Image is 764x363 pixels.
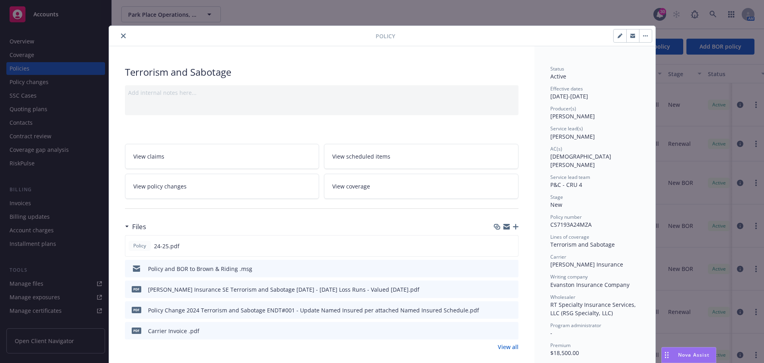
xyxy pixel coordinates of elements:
[376,32,395,40] span: Policy
[508,327,515,335] button: preview file
[508,306,515,315] button: preview file
[495,285,502,294] button: download file
[550,253,566,260] span: Carrier
[550,85,639,100] div: [DATE] - [DATE]
[119,31,128,41] button: close
[550,322,601,329] span: Program administrator
[550,233,589,240] span: Lines of coverage
[550,349,579,357] span: $18,500.00
[133,152,164,161] span: View claims
[661,347,716,363] button: Nova Assist
[550,174,590,181] span: Service lead team
[495,327,502,335] button: download file
[550,294,575,300] span: Wholesaler
[508,242,515,250] button: preview file
[148,327,199,335] div: Carrier Invoice .pdf
[662,347,672,363] div: Drag to move
[132,222,146,232] h3: Files
[128,88,515,97] div: Add internal notes here...
[550,342,571,349] span: Premium
[550,105,576,112] span: Producer(s)
[132,242,148,249] span: Policy
[125,65,518,79] div: Terrorism and Sabotage
[125,144,320,169] a: View claims
[550,133,595,140] span: [PERSON_NAME]
[133,182,187,190] span: View policy changes
[678,351,709,358] span: Nova Assist
[495,242,501,250] button: download file
[498,343,518,351] a: View all
[125,222,146,232] div: Files
[494,306,502,315] button: download file
[550,214,582,220] span: Policy number
[550,181,582,188] span: P&C - CRU 4
[550,125,583,132] span: Service lead(s)
[508,265,515,273] button: preview file
[550,281,630,288] span: Evanston Insurance Company
[550,241,615,248] span: Terrorism and Sabotage
[550,145,562,152] span: AC(s)
[332,182,370,190] span: View coverage
[508,285,515,294] button: preview file
[550,273,588,280] span: Writing company
[332,152,390,161] span: View scheduled items
[154,242,179,250] span: 24-25.pdf
[125,174,320,199] a: View policy changes
[495,265,502,273] button: download file
[550,153,611,169] span: [DEMOGRAPHIC_DATA][PERSON_NAME]
[148,285,419,294] div: [PERSON_NAME] Insurance SE Terrorism and Sabotage [DATE] - [DATE] Loss Runs - Valued [DATE].pdf
[148,265,252,273] div: Policy and BOR to Brown & Riding .msg
[550,112,595,120] span: [PERSON_NAME]
[550,221,592,228] span: CS7193A24MZA
[132,328,141,334] span: pdf
[550,261,623,268] span: [PERSON_NAME] Insurance
[550,194,563,200] span: Stage
[550,301,637,317] span: RT Specialty Insurance Services, LLC (RSG Specialty, LLC)
[324,144,518,169] a: View scheduled items
[550,65,564,72] span: Status
[324,174,518,199] a: View coverage
[550,73,566,80] span: Active
[550,329,552,337] span: -
[550,201,562,208] span: New
[550,85,583,92] span: Effective dates
[148,306,479,314] div: Policy Change 2024 Terrorism and Sabotage ENDT#001 - Update Named Insured per attached Named Insu...
[132,286,141,292] span: pdf
[132,307,141,313] span: pdf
